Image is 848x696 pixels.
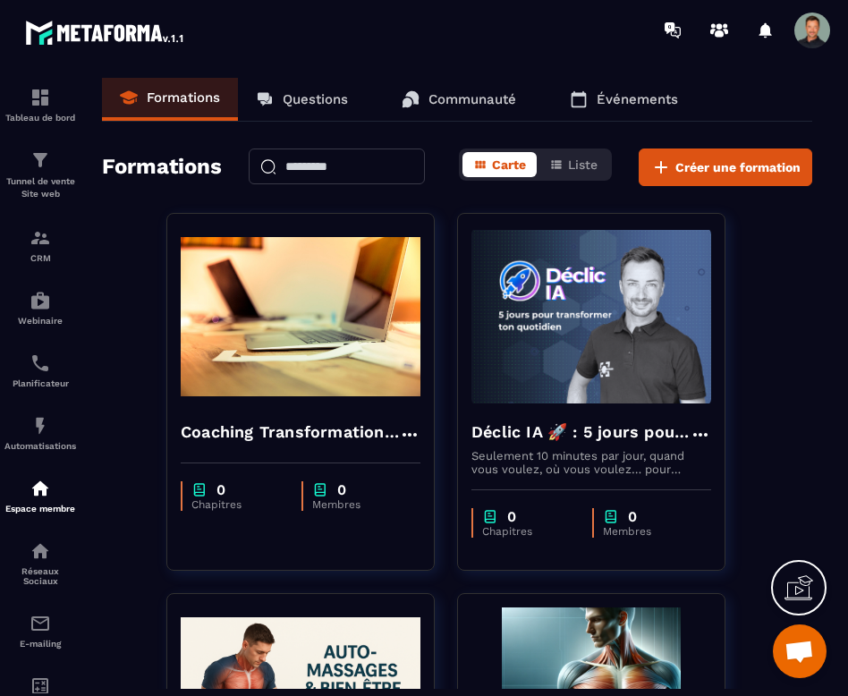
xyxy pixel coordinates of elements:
a: emailemailE-mailing [4,599,76,662]
a: Formations [102,78,238,121]
img: automations [30,290,51,311]
a: Questions [238,78,366,121]
a: automationsautomationsEspace membre [4,464,76,527]
button: Créer une formation [639,149,812,186]
h2: Formations [102,149,222,186]
p: 0 [628,508,637,525]
p: Tableau de bord [4,113,76,123]
img: formation-background [471,227,711,406]
p: Automatisations [4,441,76,451]
img: formation [30,87,51,108]
img: chapter [191,481,208,498]
p: Formations [147,89,220,106]
p: Espace membre [4,504,76,514]
span: Liste [568,157,598,172]
a: automationsautomationsAutomatisations [4,402,76,464]
img: chapter [312,481,328,498]
p: Événements [597,91,678,107]
h4: Déclic IA 🚀 : 5 jours pour transformer ton quotidien [471,420,690,445]
p: Planificateur [4,378,76,388]
p: Membres [312,498,403,511]
p: E-mailing [4,639,76,649]
img: email [30,613,51,634]
img: formation [30,149,51,171]
a: schedulerschedulerPlanificateur [4,339,76,402]
img: logo [25,16,186,48]
a: formationformationTableau de bord [4,73,76,136]
p: Questions [283,91,348,107]
span: Créer une formation [675,158,801,176]
p: Réseaux Sociaux [4,566,76,586]
h4: Coaching Transformationnel [181,420,399,445]
a: automationsautomationsWebinaire [4,276,76,339]
p: Seulement 10 minutes par jour, quand vous voulez, où vous voulez… pour gagner du temps ⏳, réduire... [471,449,711,476]
p: Chapitres [191,498,284,511]
a: Communauté [384,78,534,121]
a: formationformationCRM [4,214,76,276]
a: formationformationTunnel de vente Site web [4,136,76,214]
img: social-network [30,540,51,562]
p: 0 [337,481,346,498]
img: chapter [603,508,619,525]
img: automations [30,415,51,437]
p: Communauté [428,91,516,107]
p: CRM [4,253,76,263]
a: formation-backgroundCoaching Transformationnelchapter0Chapitreschapter0Membres [166,213,457,593]
p: Webinaire [4,316,76,326]
p: 0 [507,508,516,525]
button: Carte [462,152,537,177]
img: automations [30,478,51,499]
a: Événements [552,78,696,121]
p: Tunnel de vente Site web [4,175,76,200]
img: scheduler [30,352,51,374]
img: formation [30,227,51,249]
img: formation-background [181,227,420,406]
span: Carte [492,157,526,172]
p: Membres [603,525,693,538]
img: chapter [482,508,498,525]
button: Liste [538,152,608,177]
p: Chapitres [482,525,574,538]
div: Ouvrir le chat [773,624,827,678]
p: 0 [216,481,225,498]
a: social-networksocial-networkRéseaux Sociaux [4,527,76,599]
a: formation-backgroundDéclic IA 🚀 : 5 jours pour transformer ton quotidienSeulement 10 minutes par ... [457,213,748,593]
